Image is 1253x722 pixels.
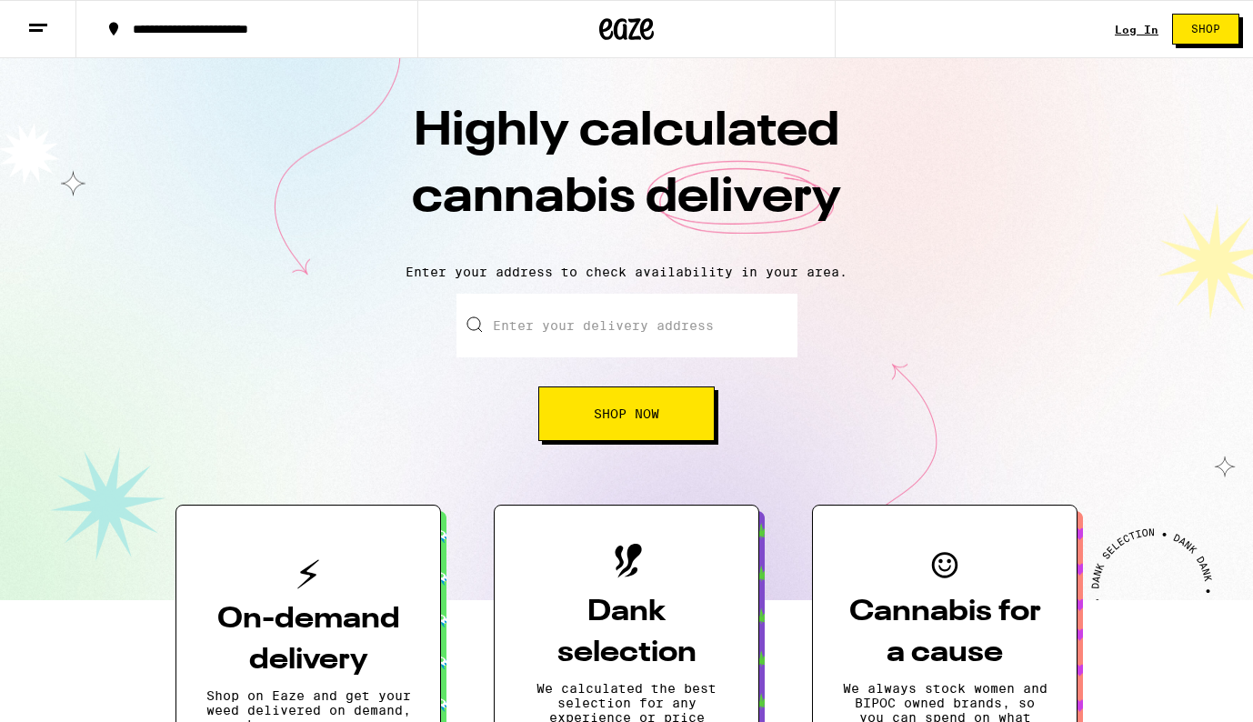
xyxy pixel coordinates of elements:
span: Shop [1191,24,1220,35]
h3: Dank selection [524,592,729,674]
button: Shop [1172,14,1239,45]
h3: On-demand delivery [205,599,411,681]
span: Shop Now [594,407,659,420]
input: Enter your delivery address [456,294,797,357]
button: Shop Now [538,386,715,441]
p: Enter your address to check availability in your area. [18,265,1235,279]
h1: Highly calculated cannabis delivery [308,99,945,250]
h3: Cannabis for a cause [842,592,1048,674]
a: Log In [1115,24,1158,35]
a: Shop [1158,14,1253,45]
